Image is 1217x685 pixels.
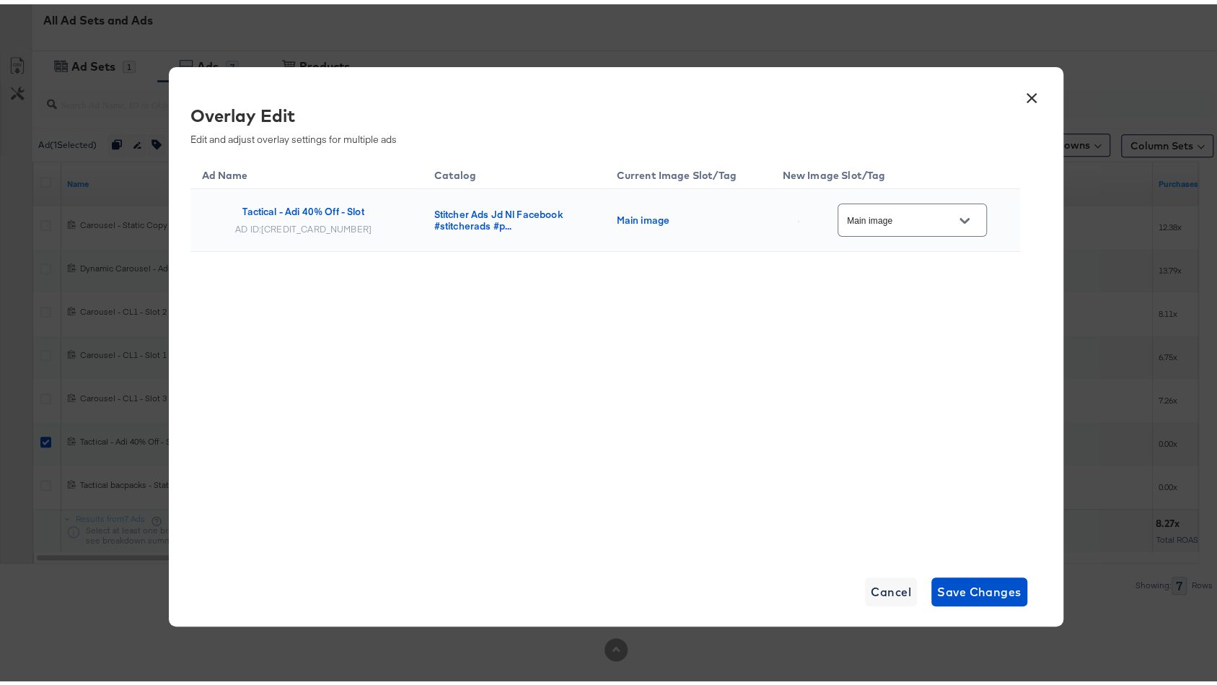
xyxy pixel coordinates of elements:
[954,206,975,227] button: Open
[202,165,267,178] span: Ad Name
[931,573,1027,602] button: Save Changes
[605,153,771,186] th: Current Image Slot/Tag
[242,201,364,213] div: Tactical - Adi 40% Off - Slot
[434,204,588,227] div: Stitcher Ads Jd Nl Facebook #stitcherads #p...
[1019,77,1045,103] button: ×
[190,99,1009,123] div: Overlay Edit
[771,153,1020,186] th: New Image Slot/Tag
[871,577,911,598] span: Cancel
[434,165,495,178] span: Catalog
[190,99,1009,141] div: Edit and adjust overlay settings for multiple ads
[617,210,754,222] div: Main image
[937,577,1022,598] span: Save Changes
[865,573,917,602] button: Cancel
[235,219,372,230] div: AD ID: [CREDIT_CARD_NUMBER]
